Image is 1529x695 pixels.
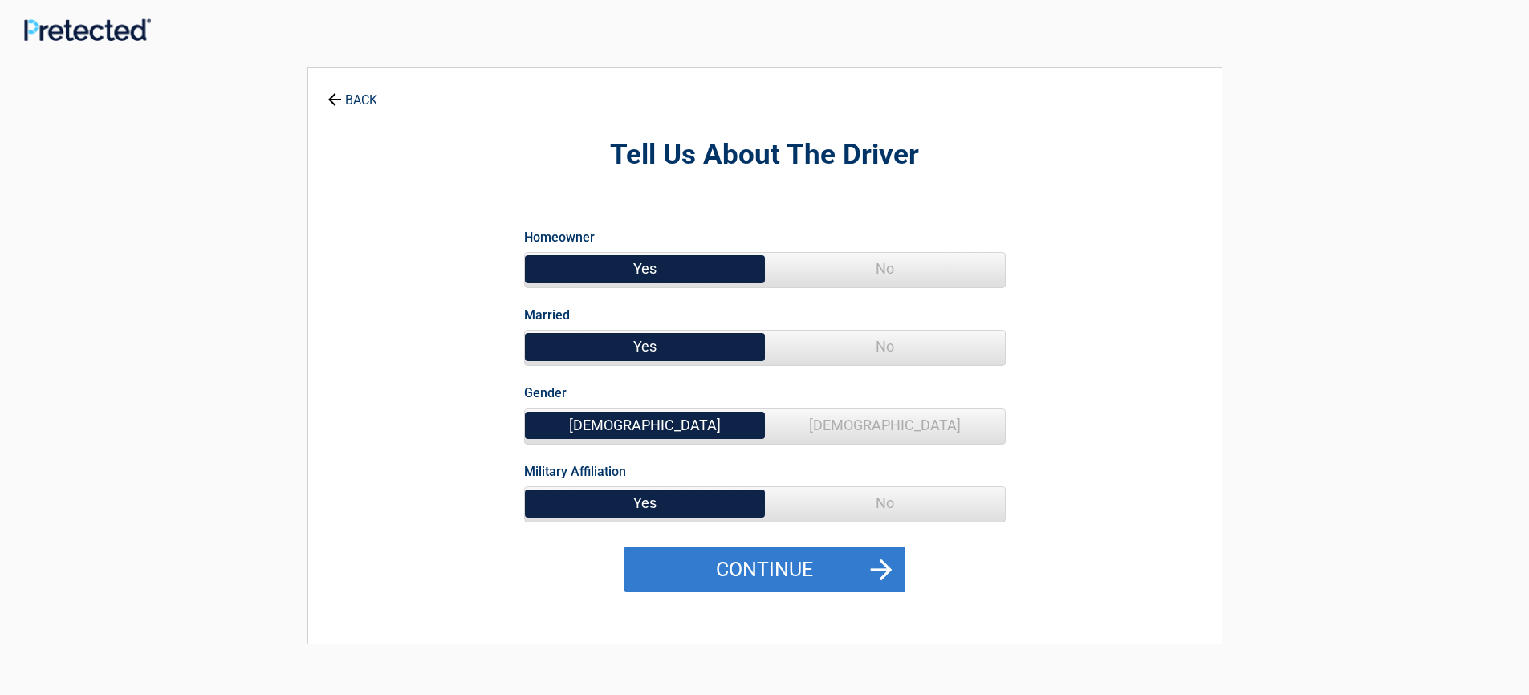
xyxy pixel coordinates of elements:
[525,487,765,519] span: Yes
[525,253,765,285] span: Yes
[765,409,1005,441] span: [DEMOGRAPHIC_DATA]
[24,18,151,42] img: Main Logo
[324,79,380,107] a: BACK
[524,304,570,326] label: Married
[396,136,1133,174] h2: Tell Us About The Driver
[525,331,765,363] span: Yes
[624,547,905,593] button: Continue
[524,461,626,482] label: Military Affiliation
[524,226,595,248] label: Homeowner
[525,409,765,441] span: [DEMOGRAPHIC_DATA]
[524,382,567,404] label: Gender
[765,331,1005,363] span: No
[765,487,1005,519] span: No
[765,253,1005,285] span: No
